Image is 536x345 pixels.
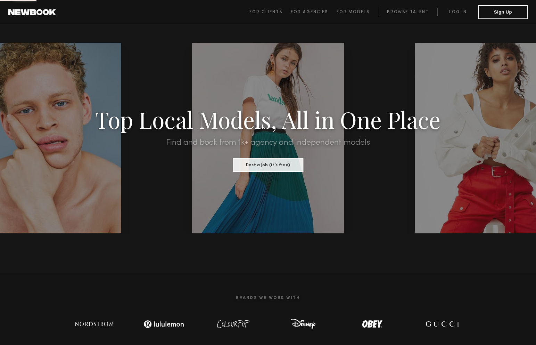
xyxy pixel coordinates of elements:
[140,317,188,331] img: logo-lulu.svg
[337,8,378,16] a: For Models
[419,317,464,331] img: logo-gucci.svg
[437,8,478,16] a: Log in
[478,5,528,19] button: Sign Up
[233,158,303,172] button: Post a Job (it’s free)
[233,160,303,168] a: Post a Job (it’s free)
[249,8,291,16] a: For Clients
[291,8,336,16] a: For Agencies
[291,10,328,14] span: For Agencies
[40,138,496,147] h2: Find and book from 1k+ agency and independent models
[40,109,496,130] h1: Top Local Models, All in One Place
[249,10,282,14] span: For Clients
[211,317,256,331] img: logo-colour-pop.svg
[280,317,325,331] img: logo-disney.svg
[70,317,119,331] img: logo-nordstrom.svg
[350,317,395,331] img: logo-obey.svg
[60,287,477,309] h2: Brands We Work With
[378,8,437,16] a: Browse Talent
[337,10,370,14] span: For Models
